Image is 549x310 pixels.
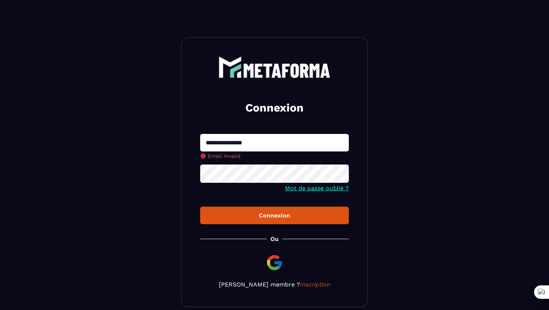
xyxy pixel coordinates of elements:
p: [PERSON_NAME] membre ? [200,281,349,288]
button: Connexion [200,207,349,224]
a: Mot de passe oublié ? [285,185,349,192]
a: logo [200,56,349,78]
a: Inscription [300,281,331,288]
p: Ou [270,235,279,242]
div: Connexion [206,212,343,219]
span: Email invalid [208,153,241,159]
img: google [266,254,283,272]
h2: Connexion [209,100,340,115]
img: logo [218,56,331,78]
